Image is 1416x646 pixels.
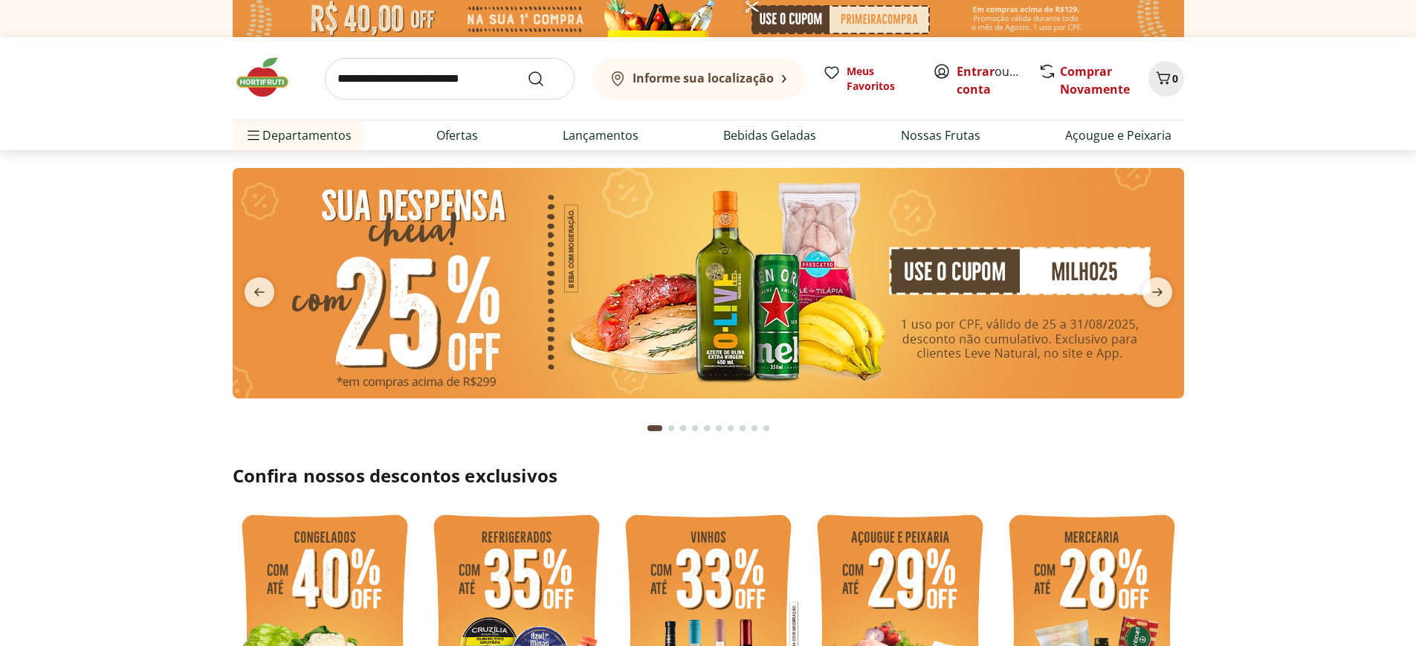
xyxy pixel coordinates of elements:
[245,117,262,153] button: Menu
[245,117,352,153] span: Departamentos
[901,126,980,144] a: Nossas Frutas
[325,58,575,100] input: search
[957,63,1038,97] a: Criar conta
[689,410,701,446] button: Go to page 4 from fs-carousel
[233,55,307,100] img: Hortifruti
[847,64,915,94] span: Meus Favoritos
[1060,63,1130,97] a: Comprar Novamente
[701,410,713,446] button: Go to page 5 from fs-carousel
[527,70,563,88] button: Submit Search
[713,410,725,446] button: Go to page 6 from fs-carousel
[644,410,665,446] button: Current page from fs-carousel
[233,464,1184,488] h2: Confira nossos descontos exclusivos
[957,63,995,80] a: Entrar
[233,168,1184,398] img: cupom
[563,126,639,144] a: Lançamentos
[1131,277,1184,307] button: next
[823,64,915,94] a: Meus Favoritos
[436,126,478,144] a: Ofertas
[233,277,286,307] button: previous
[1148,61,1184,97] button: Carrinho
[737,410,749,446] button: Go to page 8 from fs-carousel
[723,126,816,144] a: Bebidas Geladas
[760,410,772,446] button: Go to page 10 from fs-carousel
[1065,126,1171,144] a: Açougue e Peixaria
[592,58,805,100] button: Informe sua localização
[749,410,760,446] button: Go to page 9 from fs-carousel
[725,410,737,446] button: Go to page 7 from fs-carousel
[1172,71,1178,85] span: 0
[665,410,677,446] button: Go to page 2 from fs-carousel
[677,410,689,446] button: Go to page 3 from fs-carousel
[633,70,774,86] b: Informe sua localização
[957,62,1023,98] span: ou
